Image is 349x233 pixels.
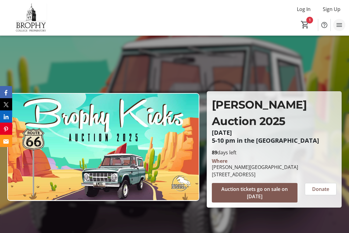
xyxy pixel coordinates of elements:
p: 5-10 pm in the [GEOGRAPHIC_DATA] [212,137,337,144]
button: Cart [300,19,311,30]
div: [STREET_ADDRESS] [212,171,298,178]
img: Brophy College Preparatory 's Logo [4,2,58,33]
span: Donate [312,185,329,193]
span: [PERSON_NAME] Auction 2025 [212,98,307,128]
span: Auction tickets go on sale on [DATE] [219,185,290,200]
button: Menu [333,19,345,31]
img: Campaign CTA Media Photo [7,93,199,201]
p: [DATE] [212,129,337,136]
button: Help [318,19,330,31]
button: Sign Up [318,4,345,14]
button: Auction tickets go on sale on [DATE] [212,183,297,203]
p: days left [212,149,337,156]
span: 89 [212,149,217,156]
button: Donate [305,183,337,195]
span: Log In [297,5,311,13]
button: Log In [292,4,315,14]
span: Sign Up [323,5,340,13]
div: [PERSON_NAME][GEOGRAPHIC_DATA] [212,163,298,171]
div: Where [212,159,227,163]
